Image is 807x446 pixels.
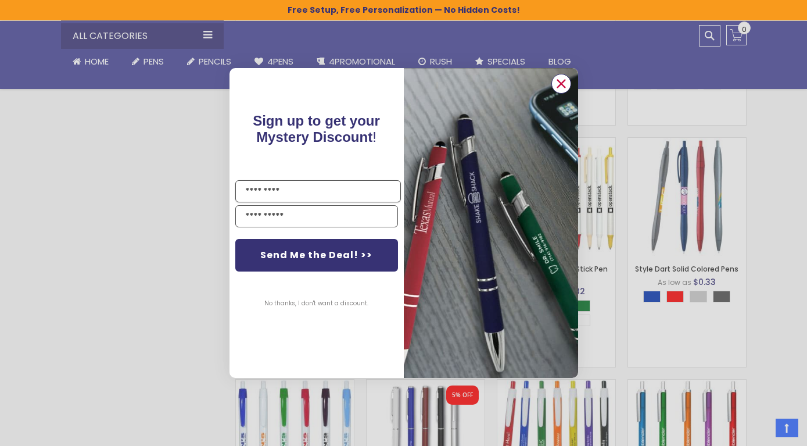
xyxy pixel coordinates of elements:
[235,239,398,272] button: Send Me the Deal! >>
[551,74,571,94] button: Close dialog
[711,415,807,446] iframe: Google Customer Reviews
[253,113,380,145] span: Sign up to get your Mystery Discount
[259,289,374,318] button: No thanks, I don't want a discount.
[253,113,380,145] span: !
[404,68,578,378] img: pop-up-image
